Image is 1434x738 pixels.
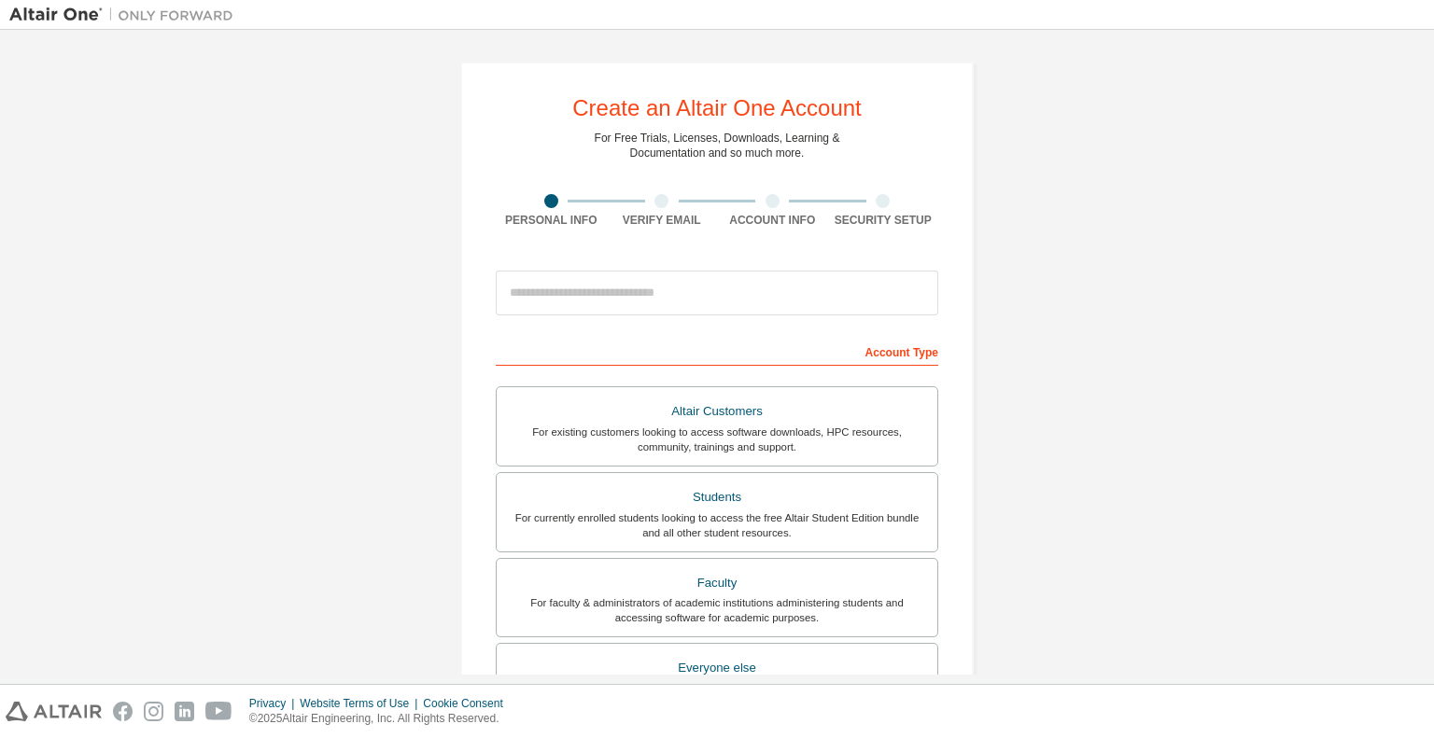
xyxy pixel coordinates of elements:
div: For Free Trials, Licenses, Downloads, Learning & Documentation and so much more. [595,131,840,160]
img: linkedin.svg [175,702,194,721]
div: For currently enrolled students looking to access the free Altair Student Edition bundle and all ... [508,510,926,540]
div: Students [508,484,926,510]
div: Everyone else [508,655,926,681]
div: Verify Email [607,213,718,228]
p: © 2025 Altair Engineering, Inc. All Rights Reserved. [249,711,514,727]
div: Create an Altair One Account [572,97,862,119]
div: For faculty & administrators of academic institutions administering students and accessing softwa... [508,595,926,625]
div: Account Type [496,336,938,366]
div: Website Terms of Use [300,696,423,711]
img: youtube.svg [205,702,232,721]
div: Cookie Consent [423,696,513,711]
div: Faculty [508,570,926,596]
div: Personal Info [496,213,607,228]
div: Privacy [249,696,300,711]
div: Account Info [717,213,828,228]
div: For existing customers looking to access software downloads, HPC resources, community, trainings ... [508,425,926,454]
div: Security Setup [828,213,939,228]
img: altair_logo.svg [6,702,102,721]
div: Altair Customers [508,398,926,425]
img: instagram.svg [144,702,163,721]
img: Altair One [9,6,243,24]
img: facebook.svg [113,702,133,721]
